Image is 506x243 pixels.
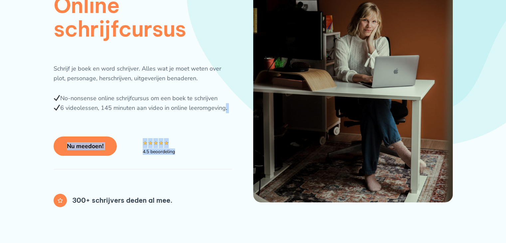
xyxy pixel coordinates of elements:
div: No-nonsense online schrijfcursus om een boek te schrijven [54,94,232,104]
div: 4.5 beoordeling [143,149,175,154]
img: ✔️ [54,95,60,101]
i: ☆ [159,138,163,148]
i: ☆ [153,138,158,148]
span: 300+ schrijvers deden al mee. [72,196,172,204]
i: ☆ [148,138,153,148]
i: ☆ [143,138,147,148]
div: 6 videolessen, 145 minuten aan video in online leeromgeving. [54,103,232,113]
i: ☆ [164,138,169,148]
div: Schrijf je boek en word schrijver. Alles wat je moet weten over plot, personage, herschrijven, ui... [54,64,232,84]
a: Nu meedoen! [54,136,117,156]
div: 4.8/5 [143,138,169,148]
img: ✔️ [54,105,60,111]
span: Nu meedoen! [67,143,103,149]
